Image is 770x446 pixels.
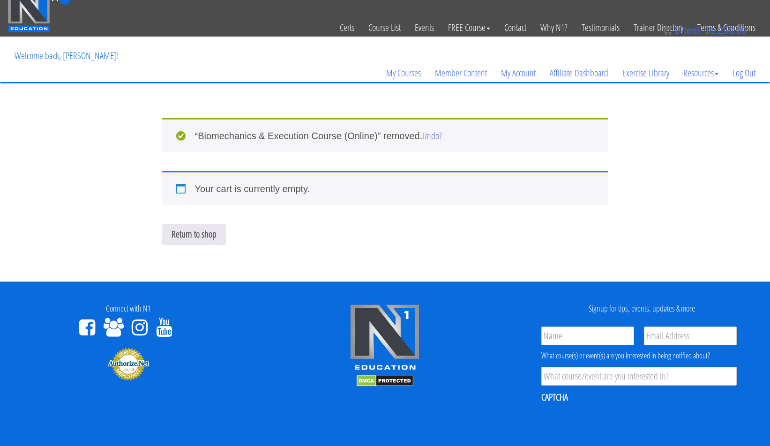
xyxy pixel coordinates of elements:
[662,25,747,36] a: 1 item: $1,250.00
[575,5,627,51] a: Testimonials
[541,391,568,403] label: CAPTCHA
[7,304,250,313] h4: Connect with N1
[357,375,413,387] img: DMCA.com Protection Status
[541,409,684,446] iframe: reCAPTCHA
[350,304,420,373] img: n1-edu-logo
[725,51,763,96] a: Log Out
[520,304,763,313] h4: Signup for tips, events, updates & more
[627,5,690,51] a: Trainer Directory
[379,51,428,96] a: My Courses
[644,327,737,345] input: Email Address
[674,25,679,36] span: 1
[676,51,725,96] a: Resources
[408,5,441,51] a: Events
[162,224,226,245] a: Return to shop
[541,327,634,345] input: Name
[662,26,672,35] img: icon11.png
[682,25,702,36] span: item:
[333,5,361,51] a: Certs
[494,51,543,96] a: My Account
[441,5,497,51] a: FREE Course
[533,5,575,51] a: Why N1?
[543,51,615,96] a: Affiliate Dashboard
[7,37,126,74] p: Welcome back, [PERSON_NAME]!
[107,347,150,381] img: Authorize.Net Merchant - Click to Verify
[422,129,442,142] a: Undo?
[690,5,763,51] a: Terms & Conditions
[541,350,737,361] div: What course(s) or event(s) are you interested in being notified about?
[705,25,710,36] span: $
[162,171,608,205] div: Your cart is currently empty.
[541,367,737,386] input: What course/event are you interested in?
[615,51,676,96] a: Exercise Library
[705,25,747,36] bdi: 1,250.00
[162,118,608,152] div: “Biomechanics & Execution Course (Online)” removed.
[497,5,533,51] a: Contact
[361,5,408,51] a: Course List
[428,51,494,96] a: Member Content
